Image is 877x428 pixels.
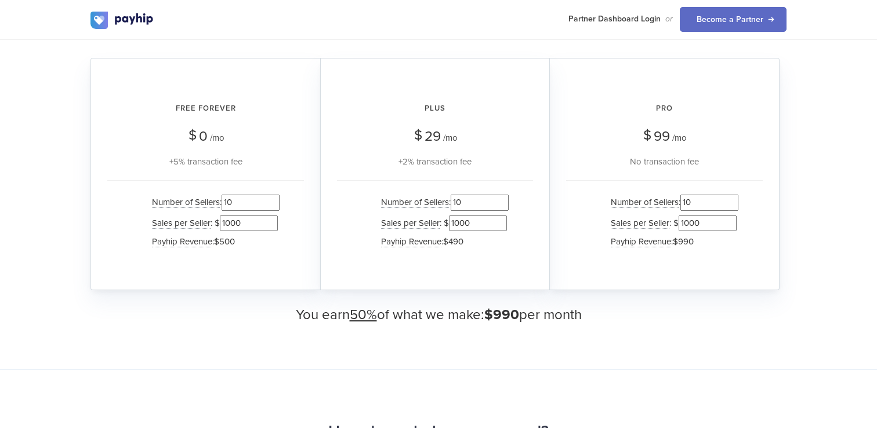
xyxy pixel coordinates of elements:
[375,213,509,233] li: : $
[672,133,687,143] span: /mo
[210,133,224,143] span: /mo
[605,192,738,213] li: :
[680,7,787,32] a: Become a Partner
[199,128,208,145] span: 0
[611,218,669,229] span: Sales per Seller
[107,93,304,124] h2: Free Forever
[605,233,738,250] li: :
[375,192,509,213] li: :
[381,197,449,208] span: Number of Sellers
[443,133,458,143] span: /mo
[90,12,154,29] img: logo.svg
[611,236,671,247] span: Payhip Revenue
[643,123,651,148] span: $
[152,236,212,247] span: Payhip Revenue
[337,155,533,169] div: +2% transaction fee
[375,233,509,250] li: :
[414,123,422,148] span: $
[654,128,670,145] span: 99
[152,197,220,208] span: Number of Sellers
[214,236,235,247] span: $500
[443,236,463,247] span: $490
[381,218,440,229] span: Sales per Seller
[605,213,738,233] li: : $
[484,306,519,323] span: $990
[350,306,377,323] u: 50%
[146,213,280,233] li: : $
[381,236,441,247] span: Payhip Revenue
[146,192,280,213] li: :
[673,236,694,247] span: $990
[337,93,533,124] h2: Plus
[90,308,787,323] h3: You earn of what we make: per month
[566,155,763,169] div: No transaction fee
[152,218,211,229] span: Sales per Seller
[146,233,280,250] li: :
[107,155,304,169] div: +5% transaction fee
[189,123,197,148] span: $
[425,128,441,145] span: 29
[611,197,679,208] span: Number of Sellers
[566,93,763,124] h2: Pro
